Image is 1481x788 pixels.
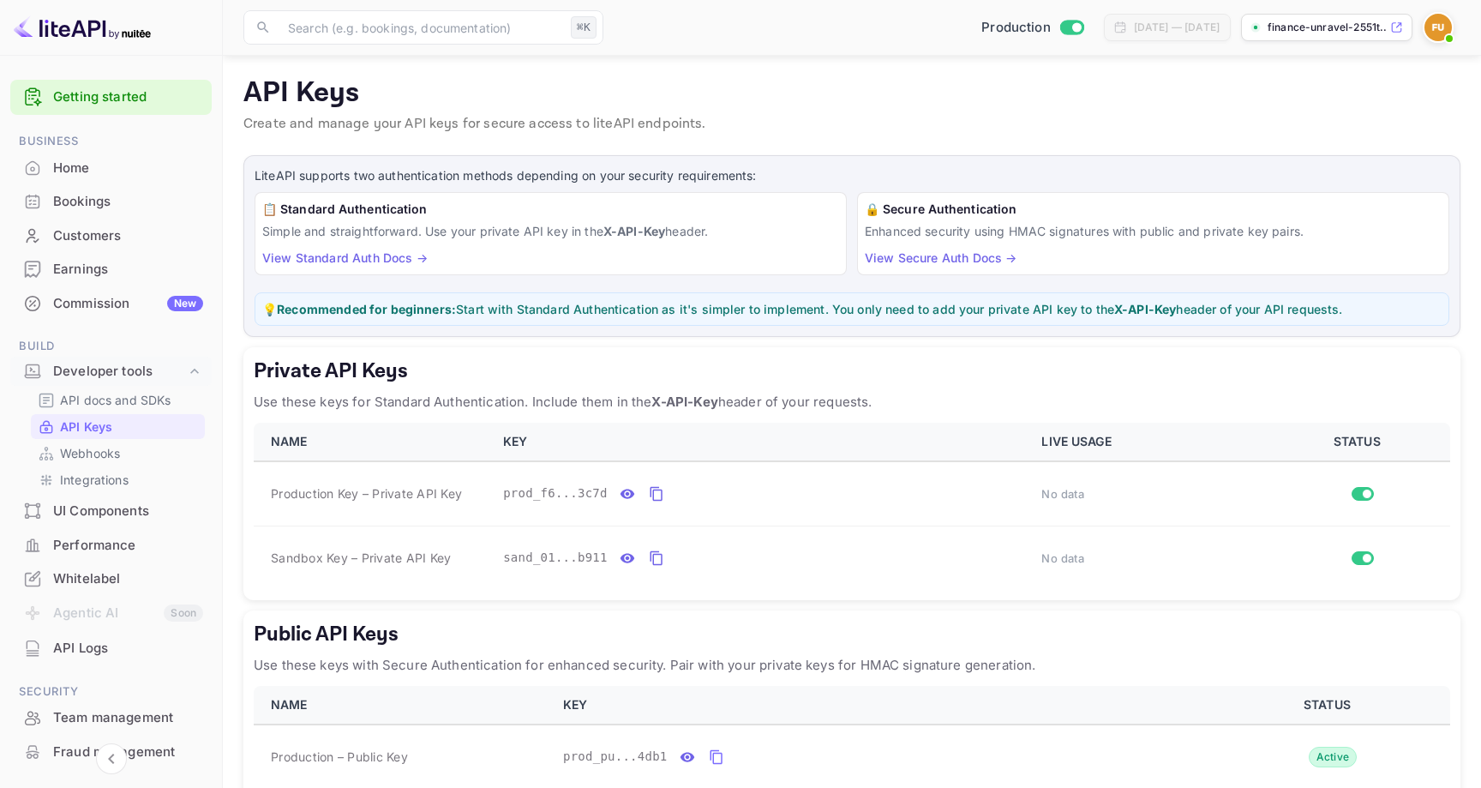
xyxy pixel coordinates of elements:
div: Webhooks [31,441,205,466]
a: Earnings [10,253,212,285]
a: Fraud management [10,736,212,767]
a: Getting started [53,87,203,107]
div: Developer tools [53,362,186,382]
div: API Logs [53,639,203,659]
span: Production [981,18,1051,38]
span: Build [10,337,212,356]
span: Production – Public Key [271,748,408,766]
p: API Keys [243,76,1460,111]
a: API Keys [38,418,198,436]
div: [DATE] — [DATE] [1134,20,1220,35]
p: API docs and SDKs [60,391,171,409]
a: Whitelabel [10,562,212,594]
div: UI Components [10,495,212,528]
div: Bookings [53,192,203,212]
div: API docs and SDKs [31,388,205,412]
span: No data [1041,551,1084,565]
h5: Public API Keys [254,621,1450,648]
p: API Keys [60,418,112,436]
img: LiteAPI logo [14,14,151,41]
div: Bookings [10,185,212,219]
p: 💡 Start with Standard Authentication as it's simpler to implement. You only need to add your priv... [262,300,1442,318]
a: Home [10,152,212,183]
div: Performance [10,529,212,562]
div: Whitelabel [53,569,203,589]
strong: Recommended for beginners: [277,302,456,316]
img: Finance Unravel [1424,14,1452,41]
span: Business [10,132,212,151]
div: UI Components [53,502,203,521]
div: API Keys [31,414,205,439]
div: Performance [53,536,203,556]
th: STATUS [1271,423,1450,461]
a: Performance [10,529,212,561]
div: Home [53,159,203,178]
div: Integrations [31,467,205,492]
p: Integrations [60,471,129,489]
p: Enhanced security using HMAC signatures with public and private key pairs. [865,222,1442,240]
th: STATUS [1211,686,1450,725]
strong: X-API-Key [1114,302,1176,316]
div: Getting started [10,80,212,115]
h6: 🔒 Secure Authentication [865,200,1442,219]
strong: X-API-Key [603,224,665,238]
span: sand_01...b911 [503,549,608,567]
a: View Standard Auth Docs → [262,250,428,265]
a: API docs and SDKs [38,391,198,409]
div: Customers [53,226,203,246]
div: API Logs [10,632,212,665]
input: Search (e.g. bookings, documentation) [278,10,564,45]
a: UI Components [10,495,212,526]
th: KEY [553,686,1211,725]
a: Team management [10,701,212,733]
div: Fraud management [10,736,212,769]
div: Team management [53,708,203,728]
div: Commission [53,294,203,314]
p: finance-unravel-2551t.... [1268,20,1387,35]
span: Security [10,683,212,701]
table: private api keys table [254,423,1450,590]
th: NAME [254,686,553,725]
div: Developer tools [10,357,212,387]
div: ⌘K [571,16,597,39]
div: Active [1309,747,1358,767]
a: View Secure Auth Docs → [865,250,1016,265]
a: CommissionNew [10,287,212,319]
span: Production Key – Private API Key [271,484,462,502]
h6: 📋 Standard Authentication [262,200,839,219]
a: Customers [10,220,212,251]
h5: Private API Keys [254,358,1450,385]
span: prod_f6...3c7d [503,484,608,502]
div: Customers [10,220,212,253]
a: Integrations [38,471,198,489]
p: Use these keys with Secure Authentication for enhanced security. Pair with your private keys for ... [254,655,1450,676]
button: Collapse navigation [96,743,127,774]
p: Simple and straightforward. Use your private API key in the header. [262,222,839,240]
div: Fraud management [53,743,203,762]
div: New [167,296,203,311]
div: Switch to Sandbox mode [974,18,1090,38]
div: Home [10,152,212,185]
p: Use these keys for Standard Authentication. Include them in the header of your requests. [254,392,1450,412]
div: CommissionNew [10,287,212,321]
span: Sandbox Key – Private API Key [271,549,451,567]
a: Bookings [10,185,212,217]
th: KEY [493,423,1031,461]
p: Webhooks [60,444,120,462]
th: NAME [254,423,493,461]
div: Earnings [10,253,212,286]
p: Create and manage your API keys for secure access to liteAPI endpoints. [243,114,1460,135]
span: prod_pu...4db1 [563,748,668,766]
div: Earnings [53,260,203,280]
a: Webhooks [38,444,198,462]
strong: X-API-Key [651,394,717,410]
th: LIVE USAGE [1031,423,1270,461]
span: No data [1041,487,1084,501]
p: LiteAPI supports two authentication methods depending on your security requirements: [255,166,1449,185]
div: Team management [10,701,212,735]
a: API Logs [10,632,212,664]
div: Whitelabel [10,562,212,596]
